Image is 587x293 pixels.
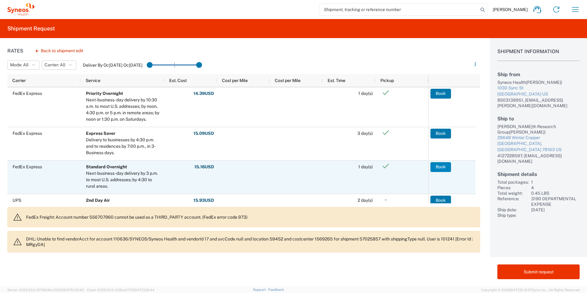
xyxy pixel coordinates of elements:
[83,62,142,68] label: Deliver By Oc[DATE] Oc[DATE]
[130,288,154,292] span: 20[DATE]:52:44
[380,78,394,83] span: Pickup
[13,131,42,136] span: FedEx Express
[86,78,100,83] span: Service
[430,196,451,205] button: Book
[86,137,161,156] div: Delivery to businesses by 4:30 p.m. and to residences by 7:00 p.m., in 3-Business days.
[497,91,580,97] div: [GEOGRAPHIC_DATA] US
[253,288,268,291] a: Support
[497,213,529,218] div: Ship type:
[193,89,214,99] button: 14.39USD
[497,116,580,122] h2: Ship to
[328,78,345,83] span: Est. Time
[7,25,55,32] h2: Shipment Request
[430,89,451,99] button: Book
[194,162,214,172] button: 15.16USD
[31,45,88,56] button: Back to shipment edit
[45,62,65,68] span: Carrier: All
[531,196,580,207] div: 3190 DEPARTMENTAL EXPENSE
[319,4,478,15] input: Shipment, tracking or reference number
[497,135,580,141] div: 29648 Winter Copper
[87,288,154,292] span: Client: 2025.20.0-035ba07
[497,49,580,61] h1: Shipment Information
[481,287,580,293] span: Copyright © 2009[DATE]5 [DATE]stix Inc., All Rights Reserved
[497,124,580,135] div: [PERSON_NAME]th Research Group[PERSON_NAME])
[26,214,475,220] p: FedEx Freight: Account number 556707960 cannot be used as a THIRD_PARTY account. (FedEx error cod...
[193,91,214,96] strong: 14.39 USD
[222,78,248,83] span: Cost per Mile
[493,7,528,12] span: [PERSON_NAME]
[193,196,214,205] button: 15.93USD
[42,61,76,70] button: Carrier: All
[531,185,580,190] div: 4
[275,78,301,83] span: Cost per Mile
[531,207,580,213] div: [DATE]
[13,91,42,96] span: FedEx Express
[430,162,451,172] button: Book
[358,164,373,169] span: 1 day(s)
[86,198,110,203] b: 2nd Day Air
[12,78,26,83] span: Carrier
[497,72,580,77] h2: Ship from
[531,179,580,185] div: 1
[193,197,214,203] strong: 15.93 USD
[497,85,580,97] a: 1030 Sync St[GEOGRAPHIC_DATA] US
[169,78,187,83] span: Est. Cost
[13,164,42,169] span: FedEx Express
[497,135,580,153] a: 29648 Winter Copper[GEOGRAPHIC_DATA], [GEOGRAPHIC_DATA] 78163 US
[10,62,29,68] span: Mode: All
[86,164,127,169] b: Standard Overnight
[193,129,214,139] button: 15.09USD
[193,131,214,136] strong: 15.09 USD
[7,288,84,292] span: Server: 2025.20.0-970904bc0f3
[497,179,529,185] div: Total packages:
[497,97,580,108] div: 8503139951, [EMAIL_ADDRESS][PERSON_NAME][DOMAIN_NAME]
[268,288,284,291] a: Feedback
[59,288,84,292] span: 20[DATE]:43:43
[86,97,161,123] div: Next-business-day delivery by 10:30 a.m. to most U.S. addresses; by noon, 4:30 p.m. or 5 p.m. in ...
[13,198,21,203] span: UPS
[497,153,580,164] div: 4127228597, [EMAIL_ADDRESS][DOMAIN_NAME]
[497,185,529,190] div: Pieces
[497,141,580,153] div: [GEOGRAPHIC_DATA], [GEOGRAPHIC_DATA] 78163 US
[497,207,529,213] div: Ship date:
[86,91,123,96] b: Priority Overnight
[7,48,23,54] h1: Rates
[497,264,580,279] button: Submit request
[357,131,373,136] span: 3 day(s)
[358,91,373,96] span: 1 day(s)
[194,164,214,170] strong: 15.16 USD
[497,196,529,207] div: Reference:
[497,80,580,85] div: Syneos Health[PERSON_NAME])
[497,85,580,91] div: 1030 Sync St
[7,61,40,70] button: Mode: All
[358,198,373,203] span: 2 day(s)
[26,236,475,247] p: DHL: Unable to find vendorAcct for account 110636/SYNEOS/Syneos Health and vendorId 17 and svcCod...
[531,190,580,196] div: 0.45 LBS
[86,170,161,189] div: Next-business-day delivery by 3 p.m. to most U.S. addresses; by 4:30 to rural areas.
[497,190,529,196] div: Total weight:
[497,171,580,177] h2: Shipment details
[86,131,115,136] b: Express Saver
[430,129,451,139] button: Book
